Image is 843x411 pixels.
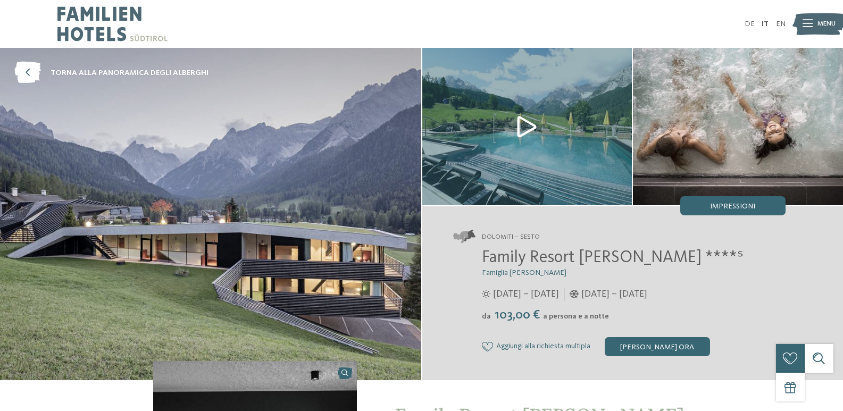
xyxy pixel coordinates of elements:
span: a persona e a notte [543,313,609,320]
span: Aggiungi alla richiesta multipla [496,342,590,351]
span: Famiglia [PERSON_NAME] [482,269,566,276]
img: Il nostro family hotel a Sesto, il vostro rifugio sulle Dolomiti. [633,48,843,205]
span: Dolomiti – Sesto [482,232,540,242]
div: [PERSON_NAME] ora [605,337,710,356]
span: [DATE] – [DATE] [493,288,559,301]
img: Il nostro family hotel a Sesto, il vostro rifugio sulle Dolomiti. [422,48,632,205]
span: [DATE] – [DATE] [581,288,647,301]
a: IT [762,20,769,28]
span: Family Resort [PERSON_NAME] ****ˢ [482,249,744,266]
span: Menu [817,19,836,29]
i: Orari d'apertura inverno [569,290,579,298]
a: torna alla panoramica degli alberghi [14,62,208,84]
a: EN [776,20,786,28]
span: da [482,313,491,320]
span: 103,00 € [492,309,542,322]
span: torna alla panoramica degli alberghi [51,68,208,78]
a: DE [745,20,755,28]
span: Impressioni [710,203,755,210]
i: Orari d'apertura estate [482,290,490,298]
